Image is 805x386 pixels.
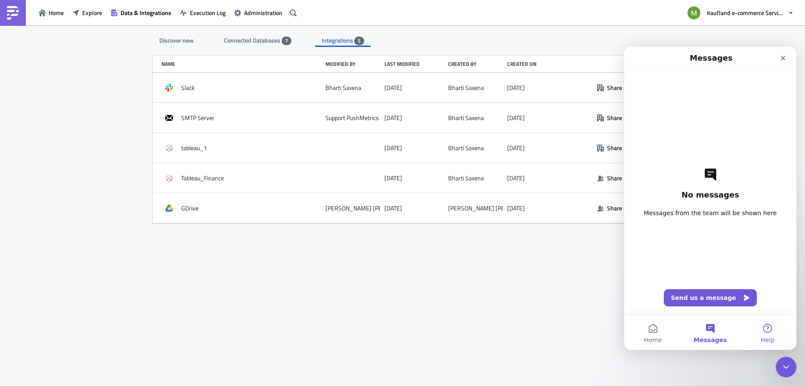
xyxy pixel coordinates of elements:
[325,114,379,122] div: Support PushMetrics
[230,6,287,19] button: Administration
[448,174,484,182] div: Bharti Saxena
[181,114,214,122] span: SMTP Server
[358,37,361,44] span: 5
[593,111,626,124] button: Share
[384,144,402,152] time: 2025-09-21T00:05:40Z
[607,204,622,213] span: Share
[181,144,207,152] span: tableau_1
[448,204,542,212] div: [PERSON_NAME] [PERSON_NAME]
[121,8,171,17] span: Data & Integrations
[507,144,525,152] time: 2024-10-10T10:17:15Z
[181,84,195,92] span: Slack
[448,144,484,152] div: Bharti Saxena
[776,357,796,377] iframe: Intercom live chat
[593,141,626,154] button: Share
[181,204,198,212] span: GDrive
[6,6,20,20] img: PushMetrics
[682,3,799,22] button: Kaufland e-commerce Services GmbH & Co. KG
[448,84,484,92] div: Bharti Saxena
[448,114,484,122] div: Bharti Saxena
[384,114,402,122] time: 2024-10-18T09:06:13Z
[322,36,354,45] span: Integrations
[190,8,226,17] span: Execution Log
[285,37,288,44] span: 7
[448,61,503,67] div: Created by
[624,47,796,350] iframe: Intercom live chat
[153,34,200,47] div: Discover new
[68,6,106,19] button: Explore
[384,204,402,212] time: 2025-08-29T14:10:16Z
[384,61,444,67] div: Last modified
[593,201,626,215] button: Share
[244,8,282,17] span: Administration
[384,174,402,182] time: 2025-09-21T00:01:34Z
[176,6,230,19] button: Execution Log
[161,61,321,67] div: Name
[507,61,567,67] div: Created on
[687,6,701,20] img: Avatar
[224,36,282,45] span: Connected Databases
[607,173,622,182] span: Share
[607,83,622,92] span: Share
[34,6,68,19] button: Home
[707,8,784,17] span: Kaufland e-commerce Services GmbH & Co. KG
[384,84,402,92] time: 2023-07-17T13:17:31Z
[593,81,626,94] button: Share
[607,143,622,152] span: Share
[507,114,525,122] time: 2024-10-10T10:17:15Z
[507,204,525,212] time: 2025-08-29T14:10:16Z
[325,61,380,67] div: Modified by
[325,84,361,92] div: Bharti Saxena
[507,84,525,92] time: 2023-07-17T13:17:31Z
[82,8,102,17] span: Explore
[181,174,224,182] span: Tableau_Finance
[49,8,64,17] span: Home
[593,171,626,185] button: Share
[607,113,622,122] span: Share
[507,174,525,182] time: 2025-07-16T13:03:10Z
[325,204,419,212] div: [PERSON_NAME] [PERSON_NAME]
[106,6,176,19] button: Data & Integrations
